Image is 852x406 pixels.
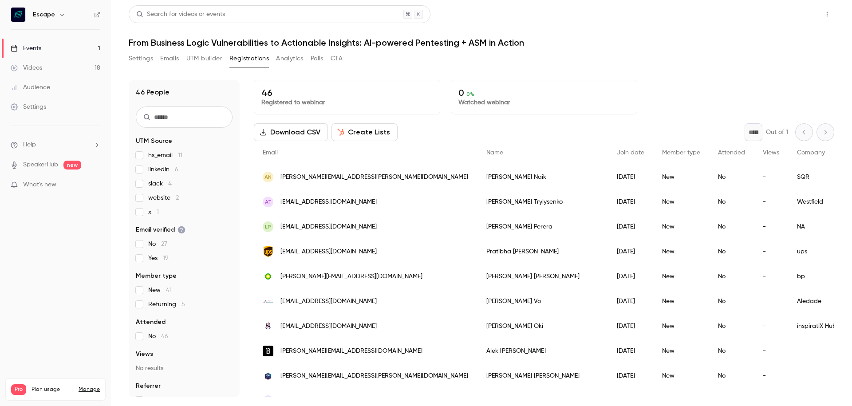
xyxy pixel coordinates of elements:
[653,165,709,189] div: New
[148,240,167,248] span: No
[653,363,709,388] div: New
[280,371,468,381] span: [PERSON_NAME][EMAIL_ADDRESS][PERSON_NAME][DOMAIN_NAME]
[477,214,608,239] div: [PERSON_NAME] Perera
[458,98,630,107] p: Watched webinar
[311,51,323,66] button: Polls
[186,51,222,66] button: UTM builder
[608,264,653,289] div: [DATE]
[653,289,709,314] div: New
[280,222,377,232] span: [EMAIL_ADDRESS][DOMAIN_NAME]
[608,189,653,214] div: [DATE]
[148,208,159,217] span: x
[653,214,709,239] div: New
[754,214,788,239] div: -
[129,51,153,66] button: Settings
[148,165,178,174] span: linkedin
[136,137,172,146] span: UTM Source
[486,150,503,156] span: Name
[63,161,81,169] span: new
[477,289,608,314] div: [PERSON_NAME] Vo
[157,209,159,215] span: 1
[136,137,233,405] section: facet-groups
[129,37,834,48] h1: From Business Logic Vulnerabilities to Actionable Insights: AI-powered Pentesting + ASM in Action
[11,44,41,53] div: Events
[181,301,185,307] span: 5
[265,397,271,405] span: ES
[477,189,608,214] div: [PERSON_NAME] Trylysenko
[261,87,433,98] p: 46
[11,8,25,22] img: Escape
[280,272,422,281] span: [PERSON_NAME][EMAIL_ADDRESS][DOMAIN_NAME]
[653,189,709,214] div: New
[276,51,304,66] button: Analytics
[11,384,26,395] span: Pro
[754,339,788,363] div: -
[264,173,272,181] span: AN
[136,350,153,359] span: Views
[136,272,177,280] span: Member type
[608,214,653,239] div: [DATE]
[797,150,825,156] span: Company
[161,241,167,247] span: 27
[280,173,468,182] span: [PERSON_NAME][EMAIL_ADDRESS][PERSON_NAME][DOMAIN_NAME]
[263,371,273,381] img: fff.fr
[653,339,709,363] div: New
[263,321,273,331] img: inspiratixhub.com
[754,289,788,314] div: -
[766,128,788,137] p: Out of 1
[709,264,754,289] div: No
[477,339,608,363] div: Alek [PERSON_NAME]
[709,189,754,214] div: No
[608,363,653,388] div: [DATE]
[280,297,377,306] span: [EMAIL_ADDRESS][DOMAIN_NAME]
[608,314,653,339] div: [DATE]
[11,140,100,150] li: help-dropdown-opener
[653,314,709,339] div: New
[176,195,179,201] span: 2
[331,123,398,141] button: Create Lists
[653,264,709,289] div: New
[148,300,185,309] span: Returning
[148,286,172,295] span: New
[466,91,474,97] span: 0 %
[263,245,273,258] img: ups.com
[136,382,161,390] span: Referrer
[265,198,272,206] span: AT
[709,363,754,388] div: No
[148,193,179,202] span: website
[148,254,169,263] span: Yes
[477,363,608,388] div: [PERSON_NAME] [PERSON_NAME]
[263,296,273,307] img: aledade.com
[23,140,36,150] span: Help
[280,322,377,331] span: [EMAIL_ADDRESS][DOMAIN_NAME]
[763,150,779,156] span: Views
[166,287,172,293] span: 41
[778,5,813,23] button: Share
[709,339,754,363] div: No
[79,386,100,393] a: Manage
[265,223,271,231] span: LP
[23,160,58,169] a: SpeakerHub
[136,364,233,373] p: No results
[148,151,182,160] span: hs_email
[160,51,179,66] button: Emails
[718,150,745,156] span: Attended
[331,51,343,66] button: CTA
[709,165,754,189] div: No
[754,363,788,388] div: -
[263,271,273,282] img: bp.com
[163,255,169,261] span: 19
[33,10,55,19] h6: Escape
[161,333,168,339] span: 46
[617,150,644,156] span: Join date
[23,180,56,189] span: What's new
[148,396,177,405] span: Other
[148,332,168,341] span: No
[477,239,608,264] div: Pratibha [PERSON_NAME]
[754,314,788,339] div: -
[608,165,653,189] div: [DATE]
[754,239,788,264] div: -
[709,239,754,264] div: No
[280,347,422,356] span: [PERSON_NAME][EMAIL_ADDRESS][DOMAIN_NAME]
[754,165,788,189] div: -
